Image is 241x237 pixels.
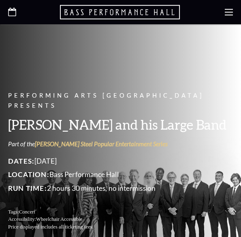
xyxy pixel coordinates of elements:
p: Accessibility: [8,216,231,223]
p: Performing Arts [GEOGRAPHIC_DATA] Presents [8,91,231,111]
span: Wheelchair Accessible [36,216,82,222]
span: Concert [19,209,35,215]
p: 2 hours 30 minutes, no intermission [8,183,231,194]
a: [PERSON_NAME] Steel Popular Entertainment Series [35,140,168,147]
p: Bass Performance Hall [8,169,231,180]
span: Location: [8,170,49,179]
p: Tags: [8,208,231,216]
p: [DATE] [8,156,231,167]
p: Part of the [8,140,231,148]
span: Dates: [8,157,34,165]
p: Price displayed includes all ticketing fees. [8,223,231,231]
h3: [PERSON_NAME] and his Large Band [8,117,231,133]
span: Run Time: [8,184,47,192]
